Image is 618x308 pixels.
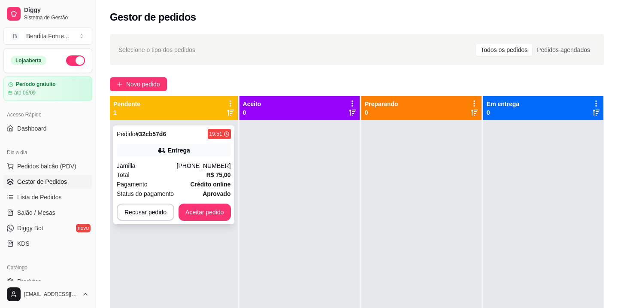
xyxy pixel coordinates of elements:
[66,55,85,66] button: Alterar Status
[17,162,76,171] span: Pedidos balcão (PDV)
[26,32,69,40] div: Bendita Forne ...
[532,44,595,56] div: Pedidos agendados
[11,32,19,40] span: B
[487,108,519,117] p: 0
[3,190,92,204] a: Lista de Pedidos
[3,146,92,159] div: Dia a dia
[126,79,160,89] span: Novo pedido
[3,261,92,274] div: Catálogo
[3,274,92,288] a: Produtos
[113,100,140,108] p: Pendente
[17,224,43,232] span: Diggy Bot
[117,162,177,170] div: Jamilla
[17,277,41,286] span: Produtos
[117,180,148,189] span: Pagamento
[17,208,55,217] span: Salão / Mesas
[117,170,130,180] span: Total
[14,89,36,96] article: até 05/09
[3,108,92,122] div: Acesso Rápido
[243,100,261,108] p: Aceito
[3,221,92,235] a: Diggy Botnovo
[24,14,89,21] span: Sistema de Gestão
[17,239,30,248] span: KDS
[206,171,231,178] strong: R$ 75,00
[3,3,92,24] a: DiggySistema de Gestão
[365,108,398,117] p: 0
[177,162,231,170] div: [PHONE_NUMBER]
[117,204,174,221] button: Recusar pedido
[3,76,92,101] a: Período gratuitoaté 05/09
[117,189,174,198] span: Status do pagamento
[168,146,190,155] div: Entrega
[179,204,231,221] button: Aceitar pedido
[11,56,46,65] div: Loja aberta
[3,159,92,173] button: Pedidos balcão (PDV)
[17,124,47,133] span: Dashboard
[3,206,92,220] a: Salão / Mesas
[365,100,398,108] p: Preparando
[17,177,67,186] span: Gestor de Pedidos
[136,131,167,137] strong: # 32cb57d6
[190,181,230,188] strong: Crédito online
[3,284,92,305] button: [EMAIL_ADDRESS][DOMAIN_NAME]
[487,100,519,108] p: Em entrega
[209,131,222,137] div: 19:51
[113,108,140,117] p: 1
[476,44,532,56] div: Todos os pedidos
[3,175,92,189] a: Gestor de Pedidos
[16,81,56,88] article: Período gratuito
[117,81,123,87] span: plus
[17,193,62,201] span: Lista de Pedidos
[117,131,136,137] span: Pedido
[24,291,79,298] span: [EMAIL_ADDRESS][DOMAIN_NAME]
[3,27,92,45] button: Select a team
[3,237,92,250] a: KDS
[24,6,89,14] span: Diggy
[118,45,195,55] span: Selecione o tipo dos pedidos
[110,10,196,24] h2: Gestor de pedidos
[110,77,167,91] button: Novo pedido
[203,190,230,197] strong: aprovado
[3,122,92,135] a: Dashboard
[243,108,261,117] p: 0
